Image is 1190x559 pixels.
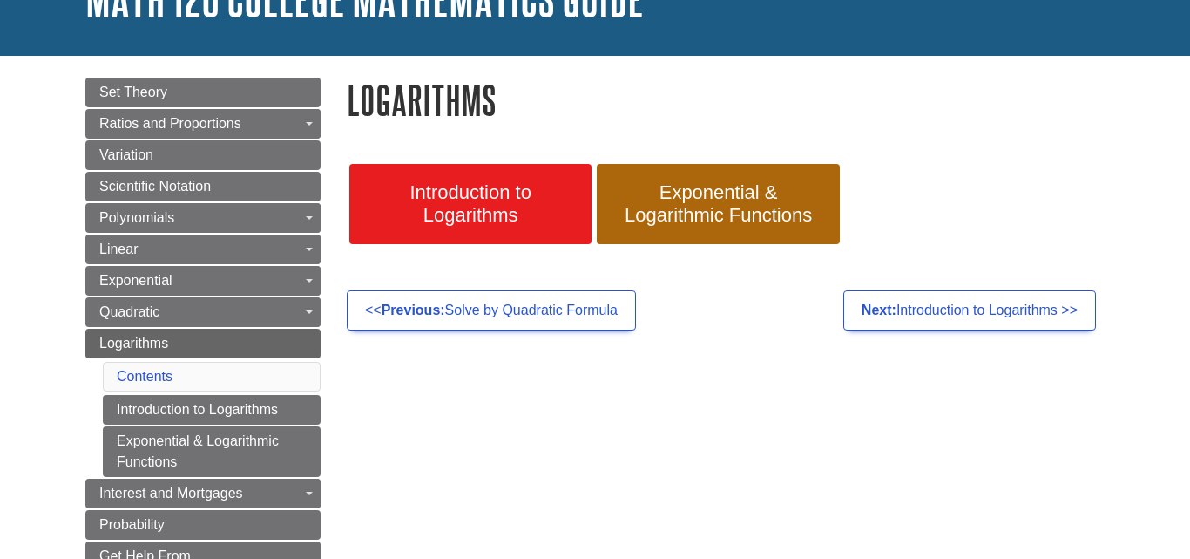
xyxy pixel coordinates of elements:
a: Ratios and Proportions [85,109,321,139]
span: Scientific Notation [99,179,211,194]
a: Interest and Mortgages [85,479,321,508]
strong: Previous: [382,303,445,317]
strong: Next: [862,303,896,317]
a: Logarithms [85,329,321,358]
span: Set Theory [99,85,167,99]
span: Exponential & Logarithmic Functions [610,181,826,227]
span: Linear [99,242,138,256]
span: Probability [99,517,165,532]
a: Polynomials [85,203,321,233]
a: Variation [85,140,321,170]
a: Exponential & Logarithmic Functions [597,164,839,244]
a: Quadratic [85,297,321,327]
span: Introduction to Logarithms [362,181,578,227]
a: Next:Introduction to Logarithms >> [843,290,1096,331]
span: Polynomials [99,210,174,225]
span: Interest and Mortgages [99,486,243,501]
h1: Logarithms [347,78,1105,122]
a: Introduction to Logarithms [349,164,592,244]
a: Introduction to Logarithms [103,395,321,425]
span: Logarithms [99,336,168,351]
a: Scientific Notation [85,172,321,201]
span: Variation [99,147,153,162]
a: Exponential & Logarithmic Functions [103,426,321,477]
a: Exponential [85,266,321,296]
a: Probability [85,510,321,540]
span: Quadratic [99,304,159,319]
span: Ratios and Proportions [99,116,241,131]
a: Contents [117,369,172,384]
a: Linear [85,235,321,264]
a: Set Theory [85,78,321,107]
a: <<Previous:Solve by Quadratic Formula [347,290,636,331]
span: Exponential [99,273,172,288]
